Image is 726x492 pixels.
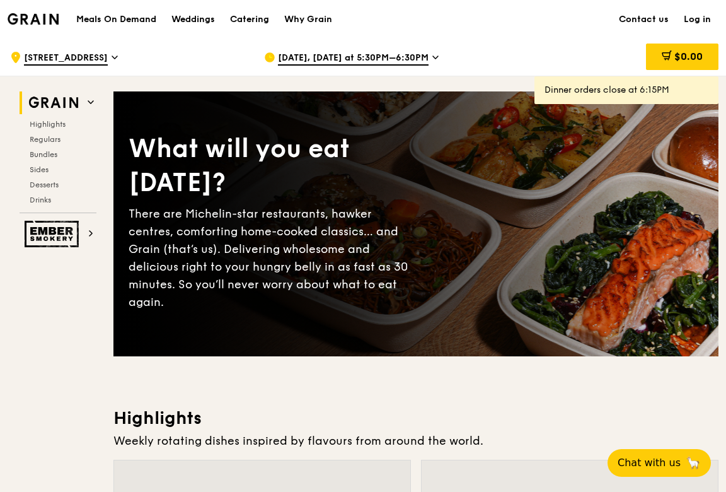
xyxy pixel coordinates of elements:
div: What will you eat [DATE]? [129,132,416,200]
a: Contact us [611,1,676,38]
a: Weddings [164,1,222,38]
div: Why Grain [284,1,332,38]
span: [DATE], [DATE] at 5:30PM–6:30PM [278,52,429,66]
span: Chat with us [618,455,681,471]
a: Why Grain [277,1,340,38]
span: Drinks [30,196,51,204]
span: Desserts [30,180,59,189]
button: Chat with us🦙 [608,449,711,477]
span: 🦙 [686,455,701,471]
div: Dinner orders close at 6:15PM [544,84,708,97]
span: Bundles [30,150,57,159]
img: Ember Smokery web logo [25,221,83,247]
a: Catering [222,1,277,38]
div: Weddings [171,1,215,38]
span: Sides [30,165,49,174]
div: Catering [230,1,269,38]
span: $0.00 [674,50,703,62]
img: Grain [8,13,59,25]
h3: Highlights [113,407,718,430]
span: Highlights [30,120,66,129]
h1: Meals On Demand [76,13,156,26]
img: Grain web logo [25,91,83,114]
span: [STREET_ADDRESS] [24,52,108,66]
div: Weekly rotating dishes inspired by flavours from around the world. [113,432,718,450]
span: Regulars [30,135,60,144]
div: There are Michelin-star restaurants, hawker centres, comforting home-cooked classics… and Grain (... [129,205,416,311]
a: Log in [676,1,718,38]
